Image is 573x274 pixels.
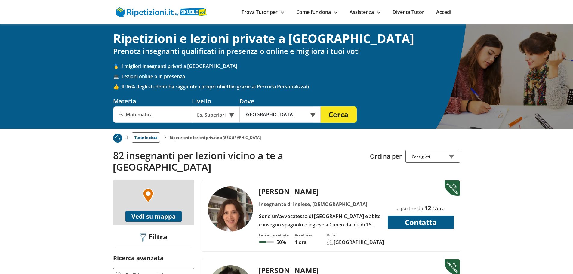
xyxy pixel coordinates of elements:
h1: Ripetizioni e lezioni private a [GEOGRAPHIC_DATA] [113,31,460,46]
span: Il 96% degli studenti ha raggiunto i propri obiettivi grazie ai Percorsi Personalizzati [122,83,460,90]
span: I migliori insegnanti privati a [GEOGRAPHIC_DATA] [122,63,460,69]
a: Trova Tutor per [242,9,284,15]
a: Assistenza [350,9,380,15]
span: €/ora [432,205,445,212]
span: 🥇 [113,63,122,69]
a: Come funziona [296,9,337,15]
img: tutor a Cuneo - Veronica [208,186,253,232]
div: [GEOGRAPHIC_DATA] [334,239,384,245]
div: Sono un'avvocatessa di [GEOGRAPHIC_DATA] e abito e insegno spagnolo e inglese a Cuneo da più di 1... [257,212,384,229]
div: Es. Superiori [192,106,239,123]
div: [PERSON_NAME] [257,186,384,196]
span: a partire da [397,205,423,212]
div: Livello [192,97,239,105]
li: Ripetizioni e lezioni private a [GEOGRAPHIC_DATA] [170,135,261,140]
img: Marker [143,188,154,203]
a: Accedi [436,9,451,15]
span: 12 [424,204,431,212]
a: logo Skuola.net | Ripetizioni.it [116,8,207,15]
img: Piu prenotato [113,134,122,143]
a: Tutte le città [132,132,160,143]
div: Consigliati [405,150,460,163]
nav: breadcrumb d-none d-tablet-block [113,129,460,143]
div: Lezioni accettate [259,232,289,238]
button: Vedi su mappa [125,211,182,222]
input: Es. Matematica [113,106,192,123]
img: logo Skuola.net | Ripetizioni.it [116,7,207,17]
div: Insegnante di Inglese, [DEMOGRAPHIC_DATA] [257,200,384,208]
button: Cerca [321,106,357,123]
span: 💻 [113,73,122,80]
div: Filtra [137,232,170,242]
img: Filtra filtri mobile [140,233,146,242]
input: Es. Indirizzo o CAP [239,106,313,123]
p: 1 ora [295,239,312,245]
img: Piu prenotato [445,180,461,196]
div: Dove [239,97,321,105]
div: Dove [327,232,384,238]
h2: 82 insegnanti per lezioni vicino a te a [GEOGRAPHIC_DATA] [113,150,365,173]
h2: Prenota insegnanti qualificati in presenza o online e migliora i tuoi voti [113,47,460,56]
button: Contatta [388,216,454,229]
div: Materia [113,97,192,105]
span: 👍 [113,83,122,90]
div: Accetta in [295,232,312,238]
label: Ricerca avanzata [113,254,164,262]
label: Ordina per [370,152,402,160]
a: Diventa Tutor [393,9,424,15]
span: Lezioni online o in presenza [122,73,460,80]
p: 50% [276,239,286,245]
